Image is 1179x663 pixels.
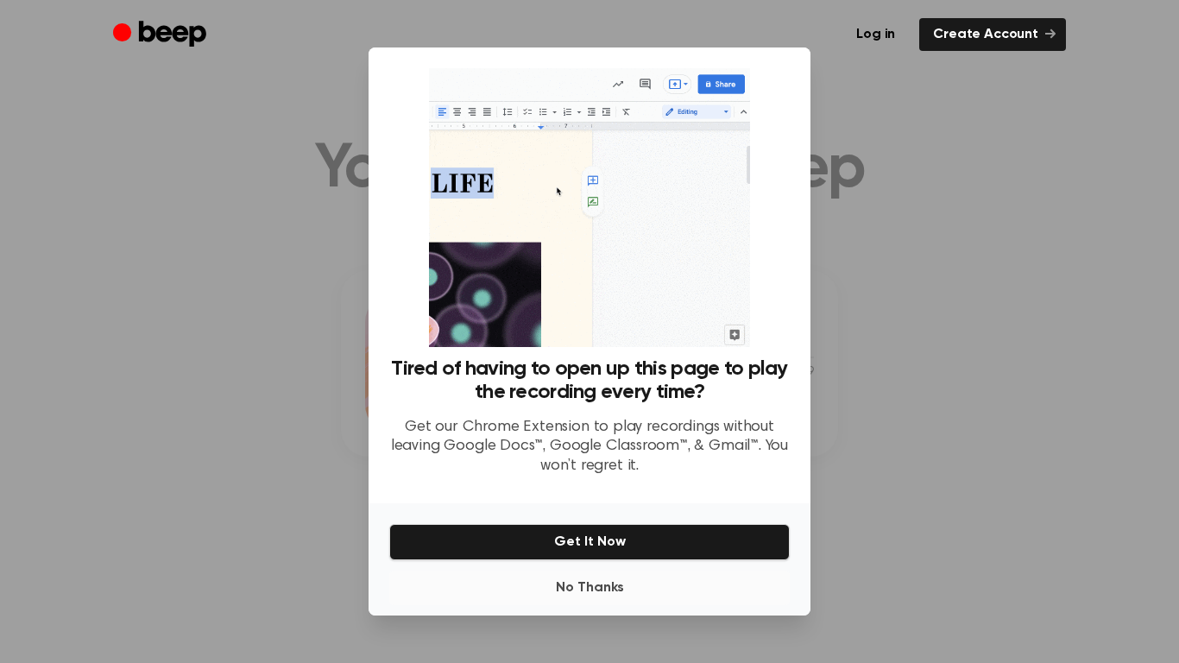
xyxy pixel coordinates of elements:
[113,18,211,52] a: Beep
[429,68,749,347] img: Beep extension in action
[389,571,790,605] button: No Thanks
[919,18,1066,51] a: Create Account
[842,18,909,51] a: Log in
[389,418,790,477] p: Get our Chrome Extension to play recordings without leaving Google Docs™, Google Classroom™, & Gm...
[389,524,790,560] button: Get It Now
[389,357,790,404] h3: Tired of having to open up this page to play the recording every time?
